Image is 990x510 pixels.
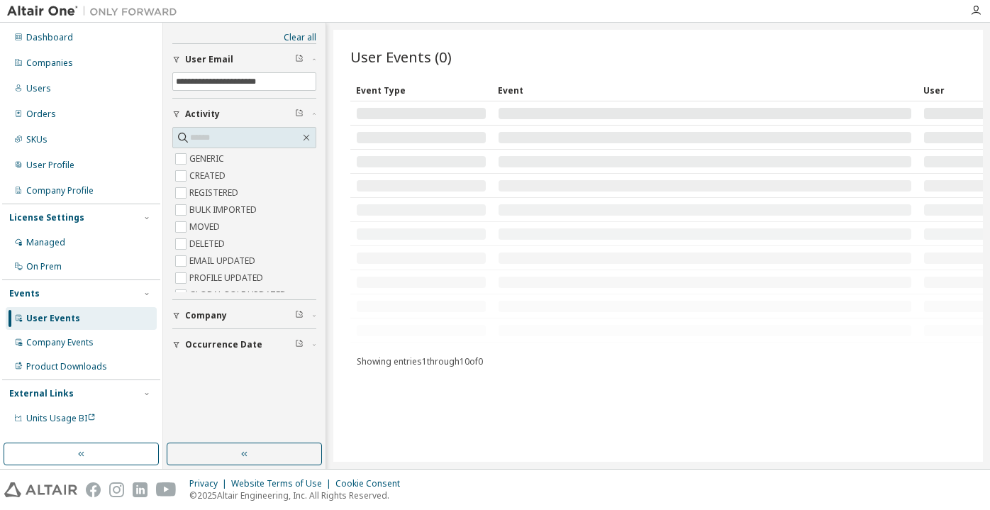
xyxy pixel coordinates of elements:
div: License Settings [9,212,84,223]
img: youtube.svg [156,482,177,497]
button: Company [172,300,316,331]
span: Company [185,310,227,321]
label: DELETED [189,235,228,253]
div: Event Type [356,79,486,101]
label: EMAIL UPDATED [189,253,258,270]
div: Event [498,79,912,101]
img: instagram.svg [109,482,124,497]
div: Product Downloads [26,361,107,372]
div: Users [26,83,51,94]
div: User Profile [26,160,74,171]
img: facebook.svg [86,482,101,497]
span: Occurrence Date [185,339,262,350]
span: Showing entries 1 through 10 of 0 [357,355,483,367]
div: SKUs [26,134,48,145]
div: Orders [26,109,56,120]
a: Clear all [172,32,316,43]
label: GLOBAL ROLE UPDATED [189,287,289,304]
div: Privacy [189,478,231,489]
span: Clear filter [295,310,304,321]
div: Dashboard [26,32,73,43]
span: Clear filter [295,54,304,65]
div: Companies [26,57,73,69]
div: User Events [26,313,80,324]
label: BULK IMPORTED [189,201,260,218]
label: CREATED [189,167,228,184]
div: On Prem [26,261,62,272]
span: Clear filter [295,339,304,350]
span: Units Usage BI [26,412,96,424]
div: Company Profile [26,185,94,196]
label: REGISTERED [189,184,241,201]
button: Activity [172,99,316,130]
span: User Email [185,54,233,65]
div: Website Terms of Use [231,478,335,489]
img: altair_logo.svg [4,482,77,497]
div: Events [9,288,40,299]
p: © 2025 Altair Engineering, Inc. All Rights Reserved. [189,489,408,501]
img: linkedin.svg [133,482,148,497]
span: Activity [185,109,220,120]
img: Altair One [7,4,184,18]
div: Cookie Consent [335,478,408,489]
label: GENERIC [189,150,227,167]
label: PROFILE UPDATED [189,270,266,287]
div: External Links [9,388,74,399]
span: User Events (0) [350,47,452,67]
div: Company Events [26,337,94,348]
span: Clear filter [295,109,304,120]
label: MOVED [189,218,223,235]
button: Occurrence Date [172,329,316,360]
div: Managed [26,237,65,248]
button: User Email [172,44,316,75]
